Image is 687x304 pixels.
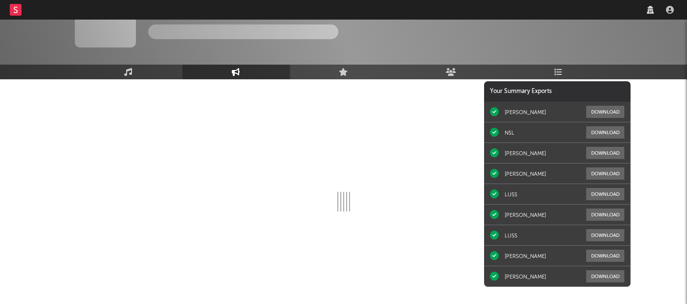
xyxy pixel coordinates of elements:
[505,150,546,157] div: [PERSON_NAME]
[505,109,546,116] div: [PERSON_NAME]
[505,170,546,177] div: [PERSON_NAME]
[505,232,517,239] div: LUSS
[586,250,624,262] button: Download
[505,211,546,218] div: [PERSON_NAME]
[586,167,624,180] button: Download
[586,209,624,221] button: Download
[586,147,624,159] button: Download
[505,253,546,259] div: [PERSON_NAME]
[505,191,517,198] div: LUSS
[586,188,624,200] button: Download
[586,229,624,241] button: Download
[505,273,546,280] div: [PERSON_NAME]
[505,129,514,136] div: NSL
[484,81,631,102] div: Your Summary Exports
[586,106,624,118] button: Download
[586,270,624,282] button: Download
[586,126,624,139] button: Download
